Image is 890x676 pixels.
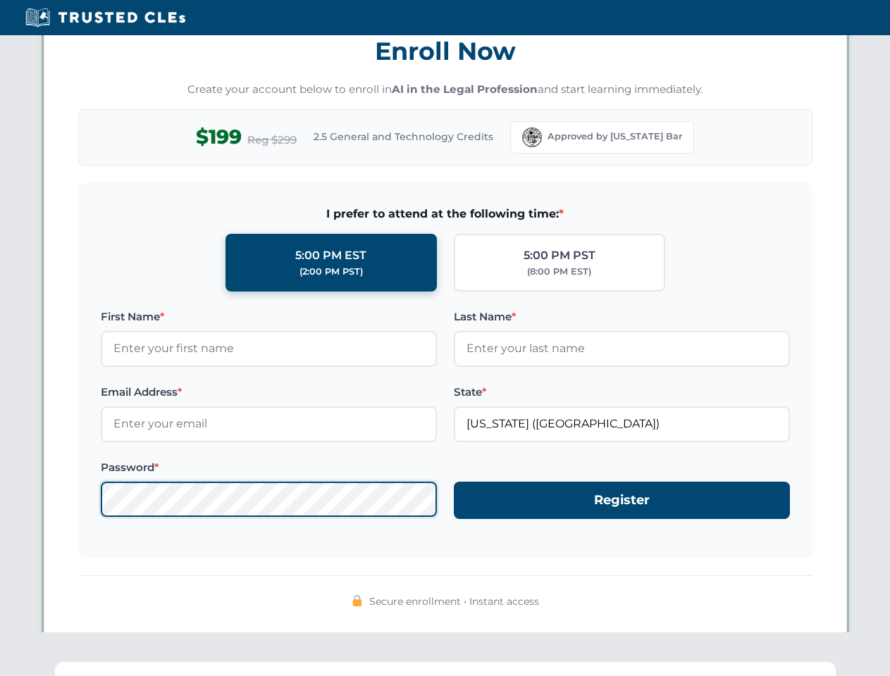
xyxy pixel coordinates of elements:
[454,482,790,519] button: Register
[392,82,538,96] strong: AI in the Legal Profession
[295,246,366,265] div: 5:00 PM EST
[454,308,790,325] label: Last Name
[314,129,493,144] span: 2.5 General and Technology Credits
[299,265,363,279] div: (2:00 PM PST)
[101,308,437,325] label: First Name
[101,459,437,476] label: Password
[101,205,790,223] span: I prefer to attend at the following time:
[101,331,437,366] input: Enter your first name
[78,82,812,98] p: Create your account below to enroll in and start learning immediately.
[454,406,790,442] input: Florida (FL)
[101,384,437,401] label: Email Address
[527,265,591,279] div: (8:00 PM EST)
[369,594,539,609] span: Secure enrollment • Instant access
[548,130,682,144] span: Approved by [US_STATE] Bar
[21,7,190,28] img: Trusted CLEs
[454,384,790,401] label: State
[101,406,437,442] input: Enter your email
[78,29,812,73] h3: Enroll Now
[522,127,542,147] img: Florida Bar
[247,132,297,149] span: Reg $299
[196,121,242,153] span: $199
[352,595,363,606] img: 🔒
[524,246,595,265] div: 5:00 PM PST
[454,331,790,366] input: Enter your last name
